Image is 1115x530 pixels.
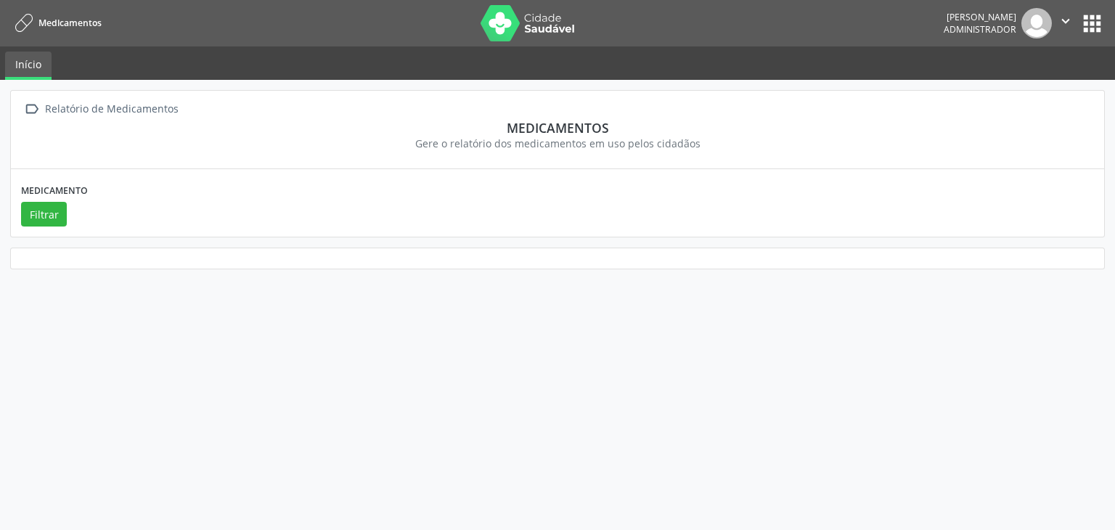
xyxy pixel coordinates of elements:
label: Medicamento [21,179,88,202]
span: Administrador [944,23,1016,36]
a: Início [5,52,52,80]
a: Medicamentos [10,11,102,35]
div: Relatório de Medicamentos [42,99,181,120]
button: apps [1079,11,1105,36]
button:  [1052,8,1079,38]
a:  Relatório de Medicamentos [21,99,181,120]
div: [PERSON_NAME] [944,11,1016,23]
img: img [1021,8,1052,38]
div: Gere o relatório dos medicamentos em uso pelos cidadãos [21,136,1094,151]
i:  [1058,13,1074,29]
span: Medicamentos [38,17,102,29]
button: Filtrar [21,202,67,227]
i:  [21,99,42,120]
div: Medicamentos [21,120,1094,136]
